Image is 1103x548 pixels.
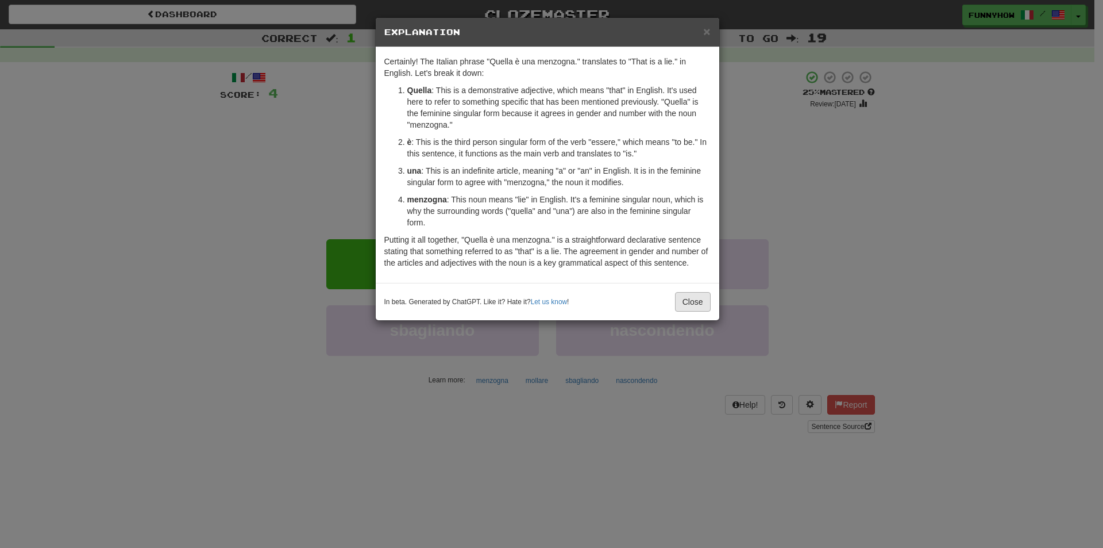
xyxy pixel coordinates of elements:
[384,297,569,307] small: In beta. Generated by ChatGPT. Like it? Hate it? !
[384,234,711,269] p: Putting it all together, "Quella è una menzogna." is a straightforward declarative sentence stati...
[703,25,710,38] span: ×
[407,136,711,159] p: : This is the third person singular form of the verb "essere," which means "to be." In this sente...
[407,194,711,228] p: : This noun means "lie" in English. It's a feminine singular noun, which is why the surrounding w...
[407,86,432,95] strong: Quella
[384,26,711,38] h5: Explanation
[703,25,710,37] button: Close
[531,298,567,306] a: Let us know
[675,292,711,312] button: Close
[384,56,711,79] p: Certainly! The Italian phrase "Quella è una menzogna." translates to "That is a lie." in English....
[407,166,422,175] strong: una
[407,85,711,131] p: : This is a demonstrative adjective, which means "that" in English. It's used here to refer to so...
[407,165,711,188] p: : This is an indefinite article, meaning "a" or "an" in English. It is in the feminine singular f...
[407,195,447,204] strong: menzogna
[407,137,412,147] strong: è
